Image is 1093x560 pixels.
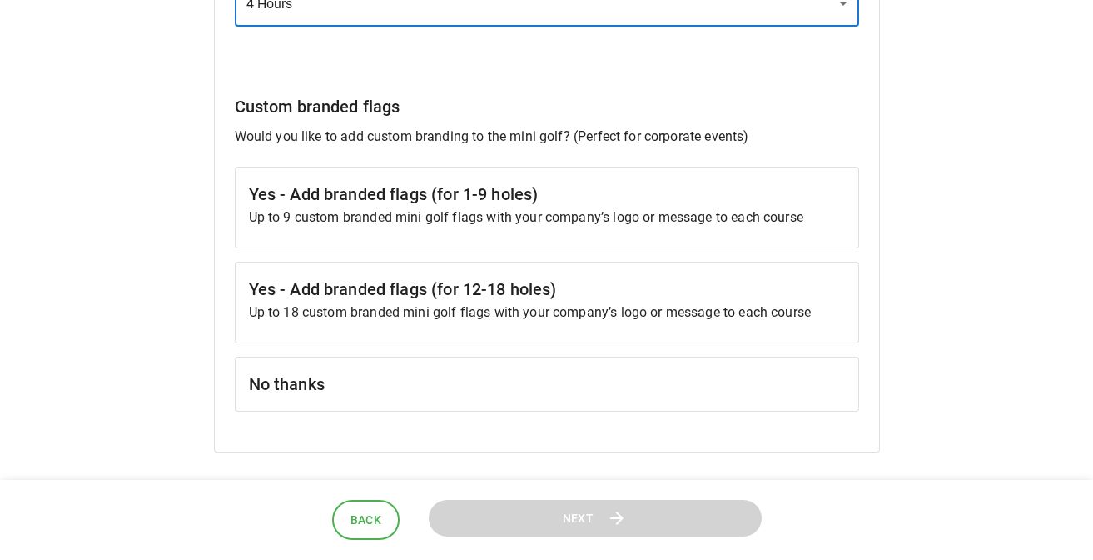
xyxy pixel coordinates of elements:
p: Up to 9 custom branded mini golf flags with your company’s logo or message to each course [249,207,845,227]
button: Back [332,500,400,541]
span: Next [563,508,594,529]
h6: Yes - Add branded flags (for 12-18 holes) [249,276,845,302]
h6: No thanks [249,371,845,397]
button: Next [429,500,762,537]
p: Would you like to add custom branding to the mini golf? (Perfect for corporate events) [235,127,859,147]
h6: Yes - Add branded flags (for 1-9 holes) [249,181,845,207]
p: Up to 18 custom branded mini golf flags with your company’s logo or message to each course [249,302,845,322]
h6: Custom branded flags [235,93,859,120]
p: ⚡ Powered By [455,472,638,532]
span: Back [350,510,382,531]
